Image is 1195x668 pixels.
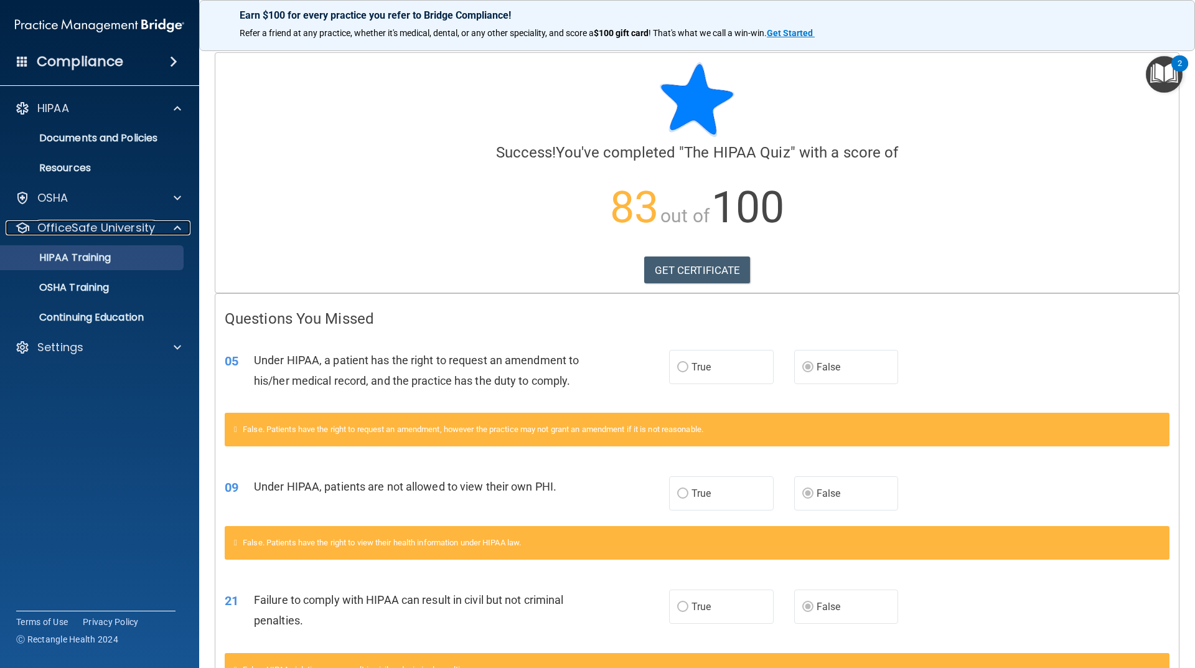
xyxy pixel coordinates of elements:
[15,191,181,205] a: OSHA
[660,62,734,137] img: blue-star-rounded.9d042014.png
[677,603,688,612] input: True
[817,487,841,499] span: False
[691,487,711,499] span: True
[15,340,181,355] a: Settings
[37,191,68,205] p: OSHA
[1178,64,1182,80] div: 2
[767,28,815,38] a: Get Started
[225,480,238,495] span: 09
[15,220,181,235] a: OfficeSafe University
[15,101,181,116] a: HIPAA
[610,182,658,233] span: 83
[37,220,155,235] p: OfficeSafe University
[225,593,238,608] span: 21
[496,144,556,161] span: Success!
[8,281,109,294] p: OSHA Training
[254,354,579,387] span: Under HIPAA, a patient has the right to request an amendment to his/her medical record, and the p...
[8,132,178,144] p: Documents and Policies
[8,311,178,324] p: Continuing Education
[8,162,178,174] p: Resources
[767,28,813,38] strong: Get Started
[254,593,564,627] span: Failure to comply with HIPAA can result in civil but not criminal penalties.
[802,363,813,372] input: False
[684,144,790,161] span: The HIPAA Quiz
[243,538,521,547] span: False. Patients have the right to view their health information under HIPAA law.
[83,616,139,628] a: Privacy Policy
[802,603,813,612] input: False
[649,28,767,38] span: ! That's what we call a win-win.
[1146,56,1183,93] button: Open Resource Center, 2 new notifications
[240,28,594,38] span: Refer a friend at any practice, whether it's medical, dental, or any other speciality, and score a
[802,489,813,499] input: False
[254,480,556,493] span: Under HIPAA, patients are not allowed to view their own PHI.
[225,354,238,369] span: 05
[16,633,118,646] span: Ⓒ Rectangle Health 2024
[37,340,83,355] p: Settings
[16,616,68,628] a: Terms of Use
[677,363,688,372] input: True
[37,53,123,70] h4: Compliance
[37,101,69,116] p: HIPAA
[677,489,688,499] input: True
[660,205,710,227] span: out of
[711,182,784,233] span: 100
[15,13,184,38] img: PMB logo
[817,601,841,613] span: False
[225,311,1169,327] h4: Questions You Missed
[243,425,703,434] span: False. Patients have the right to request an amendment, however the practice may not grant an ame...
[691,361,711,373] span: True
[240,9,1155,21] p: Earn $100 for every practice you refer to Bridge Compliance!
[644,256,751,284] a: GET CERTIFICATE
[691,601,711,613] span: True
[225,144,1169,161] h4: You've completed " " with a score of
[817,361,841,373] span: False
[594,28,649,38] strong: $100 gift card
[8,252,111,264] p: HIPAA Training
